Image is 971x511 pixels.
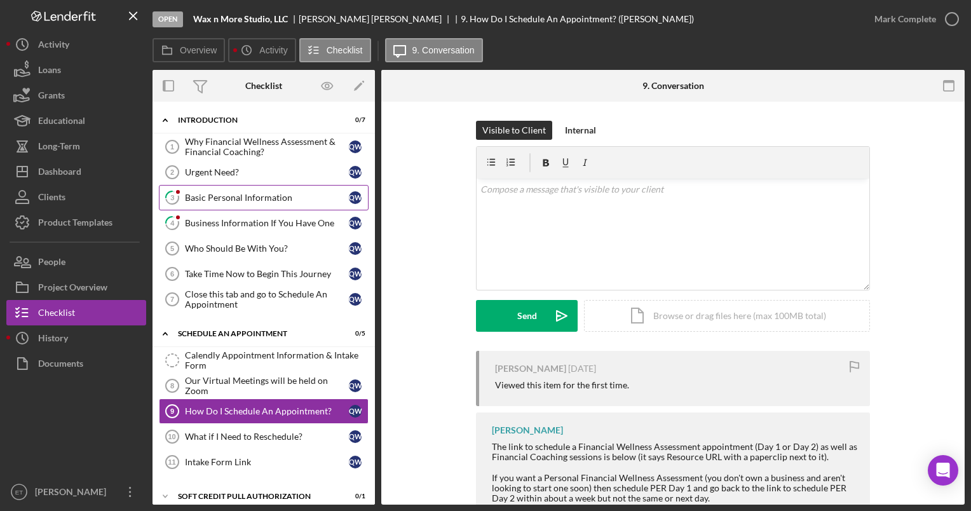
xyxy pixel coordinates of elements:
div: Dashboard [38,159,81,187]
button: Send [476,300,578,332]
button: ET[PERSON_NAME] [6,479,146,505]
time: 2025-09-15 21:12 [568,364,596,374]
div: Urgent Need? [185,167,349,177]
div: Checklist [245,81,282,91]
div: Take Time Now to Begin This Journey [185,269,349,279]
div: History [38,325,68,354]
div: [PERSON_NAME] [495,364,566,374]
div: Educational [38,108,85,137]
button: Activity [6,32,146,57]
div: 9. How Do I Schedule An Appointment? ([PERSON_NAME]) [461,14,694,24]
a: Clients [6,184,146,210]
div: Q W [349,268,362,280]
div: Soft Credit Pull Authorization [178,493,334,500]
label: 9. Conversation [412,45,475,55]
div: The link to schedule a Financial Wellness Assessment appointment (Day 1 or Day 2) as well as Fina... [492,442,857,462]
tspan: 9 [170,407,174,415]
div: [PERSON_NAME] [32,479,114,508]
a: Educational [6,108,146,133]
div: 0 / 7 [343,116,365,124]
tspan: 7 [170,296,174,303]
div: Mark Complete [874,6,936,32]
div: Intake Form Link [185,457,349,467]
div: Business Information If You Have One [185,218,349,228]
div: Documents [38,351,83,379]
button: Activity [228,38,295,62]
div: Viewed this item for the first time. [495,380,629,390]
tspan: 10 [168,433,175,440]
button: Loans [6,57,146,83]
a: 1Why Financial Wellness Assessment & Financial Coaching?QW [159,134,369,160]
div: Clients [38,184,65,213]
a: 2Urgent Need?QW [159,160,369,185]
div: Q W [349,405,362,418]
div: Who Should Be With You? [185,243,349,254]
div: Loans [38,57,61,86]
tspan: 3 [170,193,174,201]
a: 9How Do I Schedule An Appointment?QW [159,399,369,424]
a: 8Our Virtual Meetings will be held on ZoomQW [159,373,369,399]
button: Project Overview [6,275,146,300]
label: Activity [259,45,287,55]
a: Calendly Appointment Information & Intake Form [159,348,369,373]
div: If you want a Personal Financial Wellness Assessment (you don't own a business and aren't looking... [492,473,857,503]
div: Internal [565,121,596,140]
button: Overview [153,38,225,62]
div: Introduction [178,116,334,124]
div: Basic Personal Information [185,193,349,203]
div: Q W [349,430,362,443]
button: Mark Complete [862,6,965,32]
b: Wax n More Studio, LLC [193,14,288,24]
div: Open [153,11,183,27]
button: Product Templates [6,210,146,235]
div: What if I Need to Reschedule? [185,432,349,442]
button: Long-Term [6,133,146,159]
a: 10What if I Need to Reschedule?QW [159,424,369,449]
div: Checklist [38,300,75,329]
a: History [6,325,146,351]
tspan: 6 [170,270,174,278]
button: Documents [6,351,146,376]
div: 0 / 5 [343,330,365,337]
button: Dashboard [6,159,146,184]
div: [PERSON_NAME] [492,425,563,435]
div: Grants [38,83,65,111]
div: [PERSON_NAME] [PERSON_NAME] [299,14,452,24]
tspan: 2 [170,168,174,176]
div: 9. Conversation [642,81,704,91]
tspan: 1 [170,143,174,151]
div: Our Virtual Meetings will be held on Zoom [185,376,349,396]
div: Send [517,300,537,332]
label: Overview [180,45,217,55]
button: Grants [6,83,146,108]
div: Q W [349,166,362,179]
div: Close this tab and go to Schedule An Appointment [185,289,349,310]
a: 5Who Should Be With You?QW [159,236,369,261]
div: Q W [349,379,362,392]
button: Internal [559,121,602,140]
text: ET [15,489,23,496]
button: Visible to Client [476,121,552,140]
tspan: 4 [170,219,175,227]
div: Q W [349,456,362,468]
a: 4Business Information If You Have OneQW [159,210,369,236]
div: Open Intercom Messenger [928,455,958,486]
a: 7Close this tab and go to Schedule An AppointmentQW [159,287,369,312]
div: Activity [38,32,69,60]
div: Q W [349,242,362,255]
button: 9. Conversation [385,38,483,62]
div: Visible to Client [482,121,546,140]
div: Project Overview [38,275,107,303]
a: 11Intake Form LinkQW [159,449,369,475]
button: People [6,249,146,275]
button: Checklist [6,300,146,325]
